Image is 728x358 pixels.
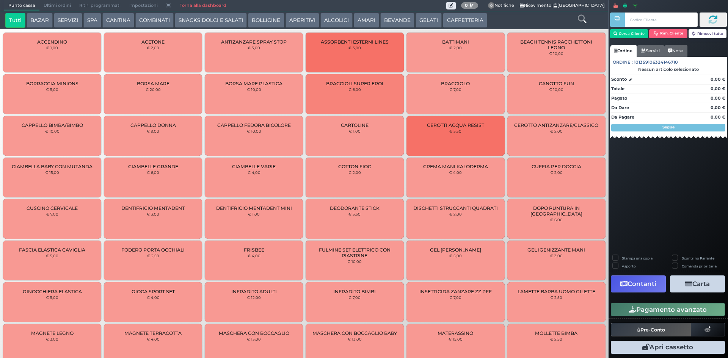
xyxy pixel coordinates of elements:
small: € 1,00 [248,212,260,216]
span: MOLLETTE BIMBA [535,330,577,336]
small: € 10,00 [247,129,261,133]
small: € 4,00 [147,337,160,341]
a: Note [664,45,687,57]
small: € 10,00 [45,129,60,133]
small: € 10,00 [549,87,563,92]
span: GINOCCHIERA ELASTICA [23,289,82,294]
span: FULMINE SET ELETTRICO CON PIASTRINE [312,247,397,258]
button: BEVANDE [380,13,414,28]
button: Cerca Cliente [610,29,648,38]
small: € 4,00 [147,295,160,300]
strong: 0,00 € [711,105,725,110]
button: CANTINA [102,13,134,28]
span: CANOTTO FUN [539,81,574,86]
label: Stampa una copia [622,256,653,261]
small: € 15,00 [45,170,59,175]
b: 0 [465,3,468,8]
span: CIAMBELLE VARIE [232,164,276,169]
small: € 7,00 [449,295,461,300]
span: INFRADITO ADULTI [231,289,277,294]
small: € 7,00 [46,212,58,216]
small: € 20,00 [146,87,161,92]
span: INSETTICIDA ZANZARE ZZ PFF [419,289,492,294]
button: BOLLICINE [248,13,284,28]
small: € 5,00 [449,253,462,258]
strong: Da Pagare [611,114,634,120]
strong: Sconto [611,76,627,83]
small: € 5,00 [46,295,58,300]
span: Ritiri programmati [75,0,125,11]
button: AMARI [354,13,379,28]
span: INFRADITO BIMBI [333,289,376,294]
button: ALCOLICI [320,13,353,28]
span: DEODORANTE STICK [330,205,380,211]
small: € 7,00 [348,295,361,300]
small: € 2,50 [550,295,562,300]
button: Rimuovi tutto [689,29,727,38]
span: CAPPELLO BIMBA/BIMBO [22,122,83,128]
button: Apri cassetto [611,341,725,354]
span: CREMA MANI KALODERMA [423,164,488,169]
span: CEROTTI ACQUA RESIST [427,122,484,128]
small: € 2,00 [147,45,159,50]
small: € 12,00 [247,295,261,300]
span: BATTIMANI [442,39,469,45]
span: CARTOLINE [341,122,369,128]
strong: 0,00 € [711,86,725,91]
small: € 2,00 [348,170,361,175]
span: FASCIA ELASTICA CAVIGLIA [19,247,85,253]
small: € 3,00 [348,45,361,50]
small: € 4,00 [449,170,462,175]
span: LAMETTE BARBA UOMO GILETTE [518,289,595,294]
small: € 5,50 [449,129,461,133]
strong: Totale [611,86,624,91]
label: Scontrino Parlante [682,256,714,261]
strong: Pagato [611,95,627,101]
button: Rim. Cliente [649,29,687,38]
strong: Da Dare [611,105,629,110]
span: COTTON FIOC [338,164,371,169]
button: SNACKS DOLCI E SALATI [175,13,247,28]
span: 0 [488,2,495,9]
small: € 2,00 [449,45,462,50]
button: Pagamento avanzato [611,303,725,316]
strong: Segue [662,125,675,130]
div: Nessun articolo selezionato [610,67,727,72]
button: Pre-Conto [611,323,691,336]
button: COMBINATI [135,13,174,28]
span: BORSA MARE PLASTICA [225,81,282,86]
small: € 3,00 [46,337,58,341]
small: € 15,00 [449,337,463,341]
a: Torna alla dashboard [175,0,230,11]
small: € 10,00 [247,87,261,92]
small: € 6,00 [147,170,159,175]
span: Punto cassa [4,0,39,11]
span: Ordine : [613,59,633,66]
span: GEL [PERSON_NAME] [430,247,481,253]
small: € 2,50 [147,253,159,258]
span: 101359106324146710 [634,59,678,66]
span: ACCENDINO [37,39,67,45]
a: Ordine [610,45,637,57]
span: FODERO PORTA OCCHIALI [121,247,185,253]
span: ASSORBENTI ESTERNI LINES [321,39,389,45]
label: Comanda prioritaria [682,264,717,269]
span: ANTIZANZARE SPRAY STOP [221,39,287,45]
small: € 3,00 [550,253,563,258]
span: BRACCIOLI SUPER EROI [326,81,383,86]
span: DENTIFRICIO MENTADENT [121,205,185,211]
small: € 5,00 [46,87,58,92]
small: € 10,00 [347,259,362,264]
span: Impostazioni [125,0,162,11]
small: € 5,00 [248,45,260,50]
span: MAGNETE LEGNO [31,330,74,336]
strong: 0,00 € [711,114,725,120]
small: € 4,00 [248,170,260,175]
small: € 6,00 [348,87,361,92]
span: MATERASSINO [438,330,473,336]
input: Codice Cliente [625,13,697,27]
button: BAZAR [27,13,53,28]
span: MASCHERA CON BOCCAGLIO [219,330,289,336]
span: CIAMBELLA BABY CON MUTANDA [12,164,93,169]
span: DISCHETTI STRUCCANTI QUADRATI [413,205,498,211]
